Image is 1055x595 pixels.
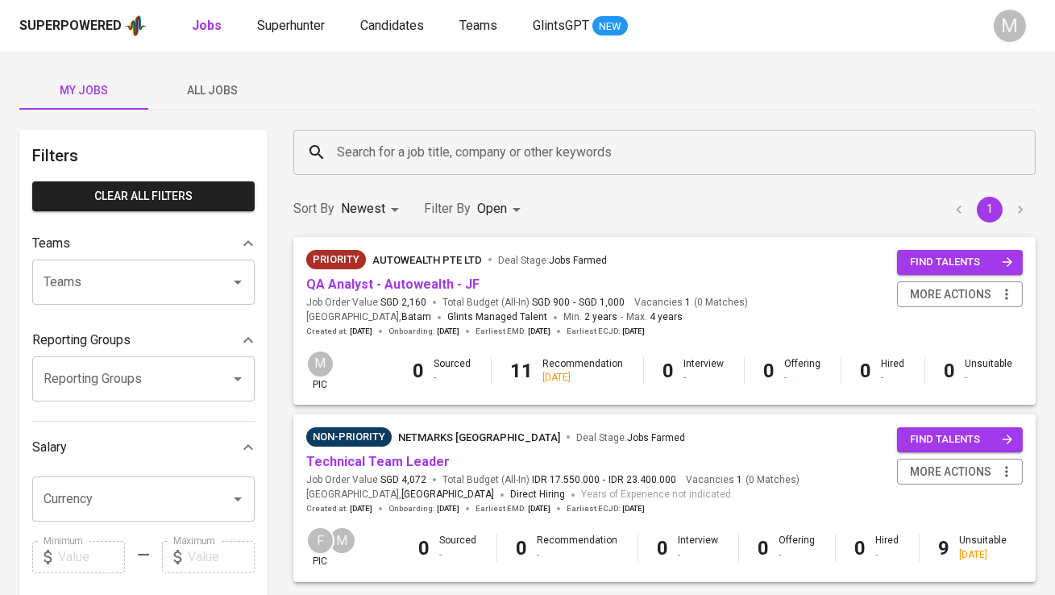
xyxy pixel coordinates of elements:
div: Hired [876,534,899,561]
span: Deal Stage : [498,255,607,266]
span: Earliest EMD : [476,503,550,514]
b: 0 [663,360,675,382]
div: - [966,371,1013,385]
span: more actions [910,285,991,305]
span: more actions [910,462,991,482]
p: Filter By [424,199,471,218]
b: 0 [413,360,425,382]
div: Interview [684,357,725,385]
span: [DATE] [528,326,550,337]
span: [DATE] [437,326,459,337]
span: SGD 4,072 [380,473,426,487]
div: M [994,10,1026,42]
span: AUTOWEALTH PTE LTD [372,254,482,266]
div: - [876,548,899,562]
span: [GEOGRAPHIC_DATA] [401,487,494,503]
button: Open [226,368,249,390]
span: [DATE] [528,503,550,514]
span: Jobs Farmed [549,255,607,266]
span: 2 years [584,311,617,322]
button: page 1 [977,197,1003,223]
span: Open [477,201,507,216]
div: - [882,371,905,385]
div: Unsuitable [966,357,1013,385]
span: Netmarks [GEOGRAPHIC_DATA] [398,431,560,443]
span: 1 [734,473,742,487]
b: 0 [861,360,872,382]
span: Priority [306,252,366,268]
div: - [785,371,821,385]
button: find talents [897,427,1023,452]
div: Newest [341,194,405,224]
div: - [684,371,725,385]
span: Vacancies ( 0 Matches ) [634,296,748,310]
span: Clear All filters [45,186,242,206]
span: NEW [592,19,628,35]
span: All Jobs [158,81,268,101]
div: - [538,548,618,562]
div: Superpowered [19,17,122,35]
span: [GEOGRAPHIC_DATA] , [306,487,494,503]
span: [DATE] [622,503,645,514]
span: Candidates [360,18,424,33]
span: Years of Experience not indicated. [581,487,733,503]
span: Direct Hiring [510,489,565,500]
div: [DATE] [960,548,1007,562]
div: M [328,526,356,555]
nav: pagination navigation [944,197,1036,223]
div: pic [306,350,334,392]
span: Jobs Farmed [627,432,685,443]
span: Min. [563,311,617,322]
a: GlintsGPT NEW [533,16,628,36]
div: Reporting Groups [32,324,255,356]
span: SGD 900 [532,296,570,310]
input: Value [188,541,255,573]
div: M [306,350,334,378]
div: Sourced [440,534,477,561]
span: Job Order Value [306,473,426,487]
b: 0 [764,360,775,382]
span: Vacancies ( 0 Matches ) [686,473,800,487]
b: 0 [945,360,956,382]
a: Technical Team Leader [306,454,450,469]
b: 0 [517,537,528,560]
span: Total Budget (All-In) [442,473,676,487]
span: Superhunter [257,18,325,33]
span: Glints Managed Talent [447,311,547,322]
b: 9 [939,537,950,560]
span: [DATE] [622,326,645,337]
div: Open [477,194,526,224]
span: My Jobs [29,81,139,101]
a: Superpoweredapp logo [19,14,147,38]
div: - [440,548,477,562]
b: 0 [758,537,770,560]
p: Salary [32,438,67,457]
span: 1 [683,296,691,310]
b: 11 [511,360,534,382]
span: [DATE] [437,503,459,514]
button: more actions [897,281,1023,308]
div: Teams [32,227,255,260]
span: Created at : [306,326,372,337]
div: New Job received from Demand Team, Client Priority [306,250,366,269]
button: Clear All filters [32,181,255,211]
a: QA Analyst - Autowealth - JF [306,277,480,292]
span: Created at : [306,503,372,514]
span: IDR 17.550.000 [532,473,600,487]
div: Recommendation [538,534,618,561]
div: - [679,548,719,562]
span: [DATE] [350,326,372,337]
p: Sort By [293,199,334,218]
div: - [434,371,471,385]
span: Onboarding : [388,326,459,337]
span: Earliest EMD : [476,326,550,337]
span: - [603,473,605,487]
span: Non-Priority [306,429,392,445]
input: Value [58,541,125,573]
span: Earliest ECJD : [567,503,645,514]
span: 4 years [650,311,683,322]
b: Jobs [192,18,222,33]
div: Hired [882,357,905,385]
a: Candidates [360,16,427,36]
div: Offering [785,357,821,385]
